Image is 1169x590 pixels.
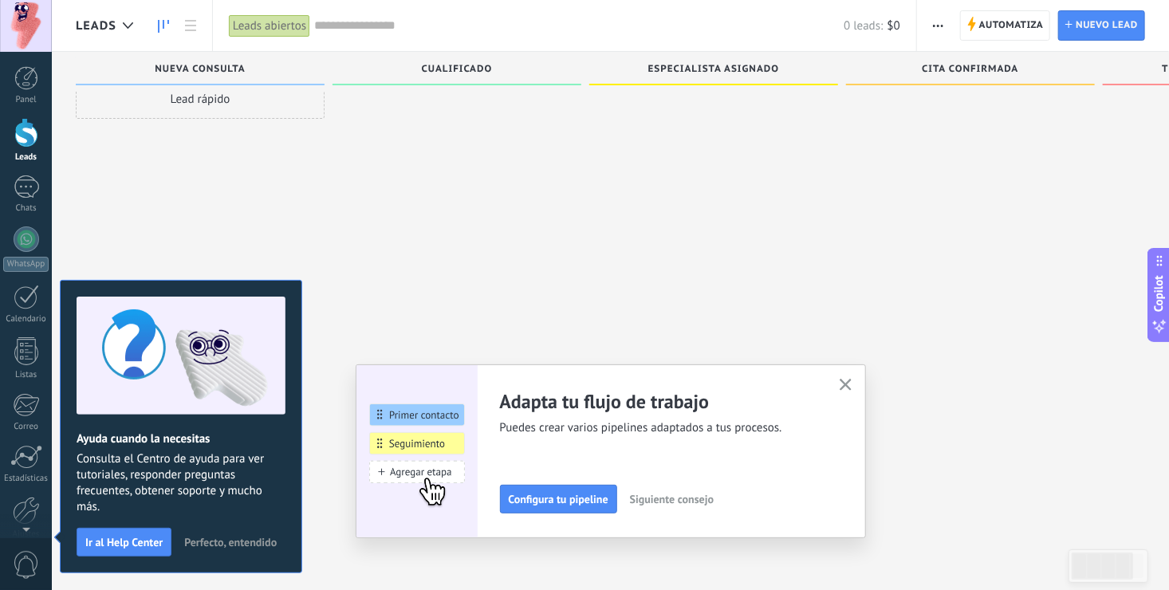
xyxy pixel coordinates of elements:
[648,64,779,75] span: Especialista asignado
[979,11,1044,40] span: Automatiza
[1058,10,1145,41] a: Nuevo lead
[3,370,49,380] div: Listas
[844,18,883,33] span: 0 leads:
[888,18,900,33] span: $0
[1076,11,1138,40] span: Nuevo lead
[960,10,1051,41] a: Automatiza
[623,487,721,511] button: Siguiente consejo
[77,528,171,557] button: Ir al Help Center
[3,474,49,484] div: Estadísticas
[177,530,284,554] button: Perfecto, entendido
[854,64,1087,77] div: Cita confirmada
[155,64,245,75] span: Nueva consulta
[76,79,325,119] div: Lead rápido
[229,14,310,37] div: Leads abiertos
[597,64,830,77] div: Especialista asignado
[3,95,49,105] div: Panel
[184,537,277,548] span: Perfecto, entendido
[177,10,204,41] a: Lista
[77,431,285,446] h2: Ayuda cuando la necesitas
[84,64,317,77] div: Nueva consulta
[77,451,285,515] span: Consulta el Centro de ayuda para ver tutoriales, responder preguntas frecuentes, obtener soporte ...
[500,420,821,436] span: Puedes crear varios pipelines adaptados a tus procesos.
[3,203,49,214] div: Chats
[3,257,49,272] div: WhatsApp
[422,64,493,75] span: Cualificado
[927,10,950,41] button: Más
[3,314,49,324] div: Calendario
[500,389,821,414] h2: Adapta tu flujo de trabajo
[150,10,177,41] a: Leads
[630,494,714,505] span: Siguiente consejo
[922,64,1018,75] span: Cita confirmada
[76,18,116,33] span: Leads
[340,64,573,77] div: Cualificado
[3,152,49,163] div: Leads
[3,422,49,432] div: Correo
[1151,276,1167,313] span: Copilot
[85,537,163,548] span: Ir al Help Center
[500,485,617,513] button: Configura tu pipeline
[509,494,608,505] span: Configura tu pipeline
